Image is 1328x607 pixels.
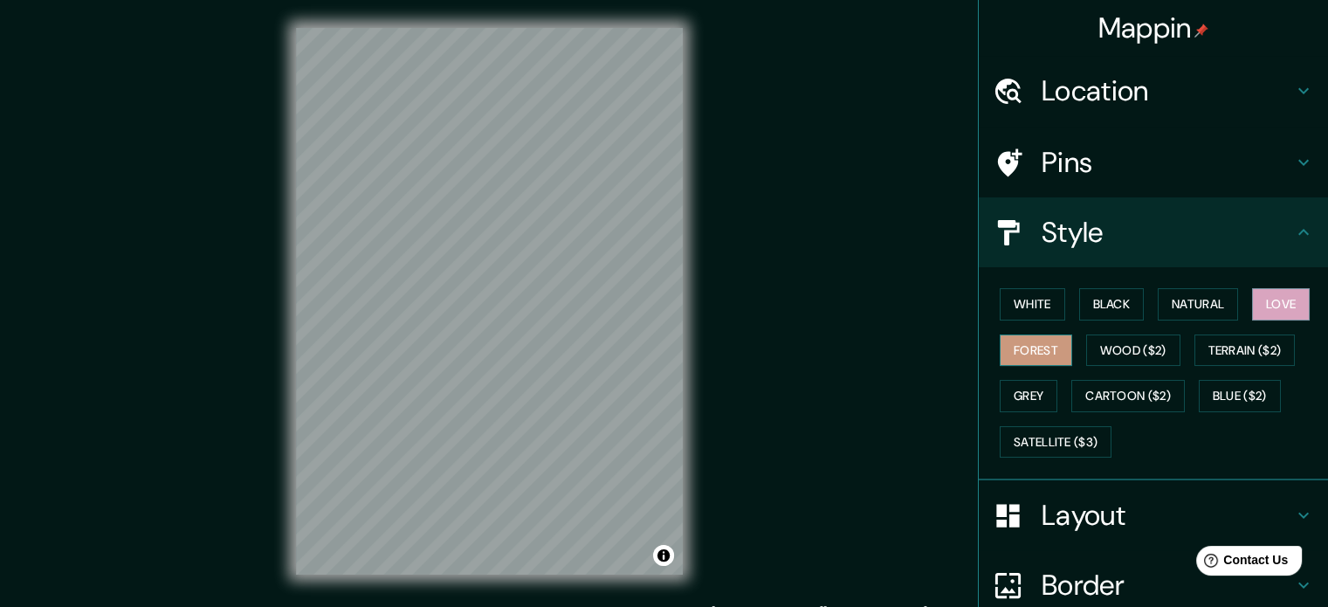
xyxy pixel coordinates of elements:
h4: Pins [1042,145,1293,180]
button: Forest [1000,335,1072,367]
img: pin-icon.png [1194,24,1208,38]
button: Cartoon ($2) [1071,380,1185,412]
div: Style [979,197,1328,267]
button: White [1000,288,1065,321]
div: Layout [979,480,1328,550]
button: Love [1252,288,1310,321]
h4: Layout [1042,498,1293,533]
div: Pins [979,128,1328,197]
button: Grey [1000,380,1057,412]
h4: Location [1042,73,1293,108]
button: Satellite ($3) [1000,426,1111,459]
button: Natural [1158,288,1238,321]
h4: Border [1042,568,1293,603]
button: Blue ($2) [1199,380,1281,412]
h4: Mappin [1098,10,1209,45]
div: Location [979,56,1328,126]
iframe: Help widget launcher [1173,539,1309,588]
canvas: Map [296,28,683,575]
button: Black [1079,288,1145,321]
button: Wood ($2) [1086,335,1180,367]
h4: Style [1042,215,1293,250]
button: Terrain ($2) [1194,335,1296,367]
button: Toggle attribution [653,545,674,566]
